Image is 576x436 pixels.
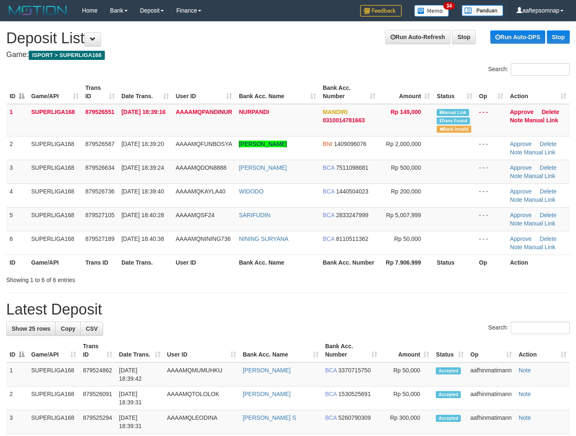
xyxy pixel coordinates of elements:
[118,255,173,270] th: Date Trans.
[476,183,507,207] td: - - -
[524,173,556,179] a: Manual Link
[462,5,503,16] img: panduan.png
[79,362,116,386] td: 879524862
[437,109,469,116] span: Manually Linked
[6,322,56,336] a: Show 25 rows
[519,367,531,374] a: Note
[116,386,163,410] td: [DATE] 18:39:31
[336,212,368,218] span: Copy 2833247999 to clipboard
[443,2,455,10] span: 34
[323,188,334,195] span: BCA
[476,255,507,270] th: Op
[28,339,79,362] th: Game/API: activate to sort column ascending
[6,339,28,362] th: ID: activate to sort column descending
[414,5,449,17] img: Button%20Memo.svg
[381,386,433,410] td: Rp 50,000
[325,391,337,397] span: BCA
[540,141,556,147] a: Delete
[28,183,82,207] td: SUPERLIGA168
[239,212,270,218] a: SARIFUDIN
[476,207,507,231] td: - - -
[381,362,433,386] td: Rp 50,000
[172,80,235,104] th: User ID: activate to sort column ascending
[28,386,79,410] td: SUPERLIGA168
[540,188,556,195] a: Delete
[519,414,531,421] a: Note
[28,410,79,434] td: SUPERLIGA168
[436,367,461,374] span: Accepted
[524,244,556,250] a: Manual Link
[385,30,450,44] a: Run Auto-Refresh
[118,80,173,104] th: Date Trans.: activate to sort column ascending
[80,322,103,336] a: CSV
[515,339,570,362] th: Action: activate to sort column ascending
[176,212,214,218] span: AAAAMQSF24
[6,255,28,270] th: ID
[239,188,263,195] a: WIDODO
[394,235,421,242] span: Rp 50,000
[323,235,334,242] span: BCA
[85,141,114,147] span: 879526587
[436,391,461,398] span: Accepted
[61,325,75,332] span: Copy
[28,255,82,270] th: Game/API
[476,136,507,160] td: - - -
[116,410,163,434] td: [DATE] 18:39:31
[176,109,232,115] span: AAAAMQPANDINUR
[510,188,532,195] a: Approve
[6,4,69,17] img: MOTION_logo.png
[381,339,433,362] th: Amount: activate to sort column ascending
[121,164,164,171] span: [DATE] 18:39:24
[6,362,28,386] td: 1
[6,183,28,207] td: 4
[510,173,522,179] a: Note
[510,212,532,218] a: Approve
[467,339,515,362] th: Op: activate to sort column ascending
[488,63,570,76] label: Search:
[510,196,522,203] a: Note
[339,367,371,374] span: Copy 3370715750 to clipboard
[323,164,334,171] span: BCA
[507,80,570,104] th: Action: activate to sort column ascending
[540,164,556,171] a: Delete
[524,220,556,227] a: Manual Link
[6,386,28,410] td: 2
[540,235,556,242] a: Delete
[488,322,570,334] label: Search:
[176,188,225,195] span: AAAAMQKAYLA40
[391,109,421,115] span: Rp 149,000
[437,117,470,124] span: Similar transaction found
[12,325,50,332] span: Show 25 rows
[547,30,570,44] a: Stop
[239,235,288,242] a: NINING SURYANA
[323,117,365,124] span: Copy 0310014781663 to clipboard
[85,188,114,195] span: 879526736
[336,164,368,171] span: Copy 7511098681 to clipboard
[28,231,82,255] td: SUPERLIGA168
[85,212,114,218] span: 879527105
[379,255,434,270] th: Rp 7.906.999
[239,164,287,171] a: [PERSON_NAME]
[433,80,475,104] th: Status: activate to sort column ascending
[323,141,332,147] span: BNI
[85,109,114,115] span: 879526551
[121,141,164,147] span: [DATE] 18:39:20
[79,386,116,410] td: 879526091
[467,386,515,410] td: aafhinmatimann
[524,117,558,124] a: Manual Link
[511,322,570,334] input: Search:
[510,109,534,115] a: Approve
[322,339,381,362] th: Bank Acc. Number: activate to sort column ascending
[391,188,421,195] span: Rp 200,000
[164,339,240,362] th: User ID: activate to sort column ascending
[6,207,28,231] td: 5
[386,141,421,147] span: Rp 2,000,000
[452,30,476,44] a: Stop
[524,196,556,203] a: Manual Link
[510,244,522,250] a: Note
[164,386,240,410] td: AAAAMQTOLOLOK
[6,272,234,284] div: Showing 1 to 6 of 6 entries
[467,362,515,386] td: aafhinmatimann
[28,207,82,231] td: SUPERLIGA168
[325,367,337,374] span: BCA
